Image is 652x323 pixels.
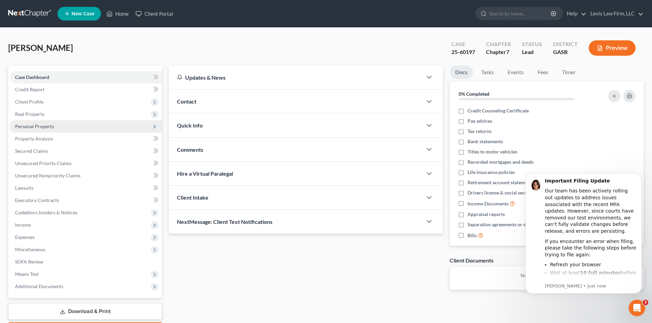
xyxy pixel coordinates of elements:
a: Secured Claims [10,145,162,157]
span: Codebtors Insiders & Notices [15,210,77,215]
a: Client Portal [132,8,177,20]
p: No client documents yet. [455,272,638,279]
a: Unsecured Priority Claims [10,157,162,170]
span: New Case [72,11,94,16]
div: Case [451,40,475,48]
input: Search by name... [489,7,552,20]
a: Property Analysis [10,133,162,145]
span: Bills [468,232,477,239]
strong: 0% Completed [459,91,489,97]
span: Separation agreements or decrees of divorces [468,221,564,228]
span: Client Profile [15,99,43,105]
a: Events [502,66,529,79]
span: Contact [177,98,196,105]
button: Preview [589,40,636,56]
span: Bank statements [468,138,503,145]
span: Comments [177,146,203,153]
span: Credit Report [15,86,44,92]
span: Additional Documents [15,283,63,289]
div: 25-60197 [451,48,475,56]
span: Retirement account statements [468,179,534,186]
div: Client Documents [450,257,494,264]
span: Quick Info [177,122,203,129]
span: Hire a Virtual Paralegal [177,170,233,177]
a: Case Dashboard [10,71,162,83]
a: Fees [532,66,554,79]
span: SOFA Review [15,259,43,265]
a: Executory Contracts [10,194,162,206]
a: Levis Law Firm, LLC [587,8,643,20]
div: Updates & News [177,74,414,81]
span: Income [15,222,31,228]
a: SOFA Review [10,256,162,268]
span: Expenses [15,234,35,240]
iframe: Intercom notifications message [515,165,652,320]
span: Credit Counseling Certificate [468,107,529,114]
a: Lawsuits [10,182,162,194]
span: Tax returns [468,128,491,135]
a: Docs [450,66,473,79]
span: Case Dashboard [15,74,49,80]
span: Drivers license & social security card [468,189,546,196]
span: Lawsuits [15,185,34,191]
span: Personal Property [15,123,54,129]
span: Income Documents [468,200,509,207]
a: Help [563,8,586,20]
span: Appraisal reports [468,211,505,218]
span: Means Test [15,271,39,277]
span: Unsecured Priority Claims [15,160,72,166]
span: NextMessage: Client Text Notifications [177,218,272,225]
span: Titles to motor vehicles [468,148,517,155]
a: Download & Print [8,304,162,320]
span: [PERSON_NAME] [8,43,73,53]
div: Chapter [486,40,511,48]
span: Secured Claims [15,148,48,154]
span: Life insurance policies [468,169,515,176]
span: 3 [643,300,648,305]
span: Miscellaneous [15,246,46,252]
div: Status [522,40,542,48]
span: Unsecured Nonpriority Claims [15,173,80,178]
span: Executory Contracts [15,197,59,203]
div: Lead [522,48,542,56]
span: Real Property [15,111,44,117]
iframe: Intercom live chat [629,300,645,316]
a: Home [103,8,132,20]
a: Unsecured Nonpriority Claims [10,170,162,182]
div: Chapter [486,48,511,56]
a: Credit Report [10,83,162,96]
span: 7 [506,49,509,55]
span: Recorded mortgages and deeds [468,159,534,165]
span: Pay advices [468,118,492,124]
span: Property Analysis [15,136,53,142]
a: Timer [557,66,581,79]
div: GASB [553,48,578,56]
div: District [553,40,578,48]
a: Tasks [476,66,499,79]
span: Client Intake [177,194,208,201]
